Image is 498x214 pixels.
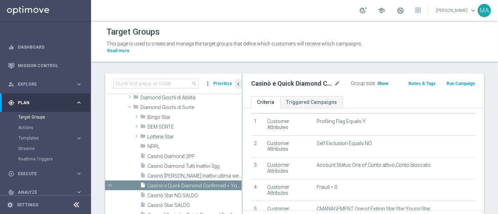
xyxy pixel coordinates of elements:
[140,182,146,190] i: insert_drive_file
[19,136,76,140] div: Templates
[251,113,264,135] td: 1
[18,154,90,164] div: Realtime Triggers
[147,114,242,120] span: Bingo Star
[18,122,90,133] div: Actions
[113,79,199,88] input: Quick find group or folder
[435,5,478,16] a: [PERSON_NAME]keyboard_arrow_down
[317,206,430,212] span: CMANAGEMENT One of Exiting Star,Star,Young Star
[317,119,366,124] span: Profiling Flag Equals Y
[235,81,242,87] i: chevron_left
[106,47,130,55] button: Read more
[377,81,388,86] span: Show
[18,114,73,120] a: Target Groups
[140,114,146,122] i: folder
[251,157,264,179] td: 3
[18,56,82,75] a: Mission Control
[8,38,82,56] div: Dashboard
[140,163,146,171] i: insert_drive_file
[235,79,242,89] button: chevron_left
[76,81,82,87] i: keyboard_arrow_right
[8,171,83,177] button: play_circle_outline Execute keyboard_arrow_right
[8,100,76,106] div: Plan
[8,44,83,50] button: equalizer Dashboard
[106,27,160,37] h1: Target Groups
[18,172,76,176] span: Execute
[76,99,82,106] i: keyboard_arrow_right
[140,95,242,101] span: Diamond Giochi di Abilit&#xE0;
[378,7,385,14] span: school
[18,38,82,56] a: Dashboard
[18,101,76,105] span: Plan
[147,202,242,208] span: Casin&#xF2; Star SALDO
[133,104,139,112] i: folder
[147,134,242,140] span: Lotterie Star
[8,190,83,195] button: track_changes Analyze keyboard_arrow_right
[18,125,73,130] a: Actions
[18,112,90,122] div: Target Groups
[140,105,242,110] span: Diamond Giochi di Sorte
[18,133,90,143] div: Templates
[8,81,83,87] button: person_search Explore keyboard_arrow_right
[351,80,375,86] label: Group size
[140,133,146,141] i: folder
[251,79,333,88] h2: Casinò e Quick Diamond Confirmed + Young+ Exiting
[18,82,76,86] span: Explore
[8,81,76,87] div: Explore
[8,100,14,106] i: gps_fixed
[251,179,264,201] td: 4
[147,124,242,130] span: DEM SORTE
[408,80,436,87] button: Notes & Tags
[375,80,376,86] label: :
[8,189,76,195] div: Analyze
[18,156,73,162] a: Realtime Triggers
[140,153,146,161] i: insert_drive_file
[478,4,491,17] div: MA
[264,157,314,179] td: Customer Attributes
[8,189,14,195] i: track_changes
[204,79,211,88] i: more_vert
[8,56,82,75] div: Mission Control
[264,179,314,201] td: Customer Attributes
[280,96,343,108] a: Triggered Campaigns
[192,81,197,86] span: search
[8,100,83,106] button: gps_fixed Plan keyboard_arrow_right
[17,203,38,207] a: Settings
[18,146,73,151] a: Streams
[140,192,146,200] i: insert_drive_file
[140,172,146,180] i: insert_drive_file
[251,135,264,157] td: 2
[7,202,13,208] i: settings
[19,136,69,140] span: Templates
[8,63,83,69] button: Mission Control
[76,189,82,195] i: keyboard_arrow_right
[76,135,82,142] i: keyboard_arrow_right
[106,41,362,47] span: This page is used to create and manage the target groups that define which customers will receive...
[147,154,242,159] span: Casin&#xF2; Diamond 2PP
[140,143,146,151] i: folder
[264,135,314,157] td: Customer Attributes
[147,193,242,199] span: Casin&#xF2; Star NO SALDO
[140,202,146,210] i: insert_drive_file
[469,7,477,14] span: keyboard_arrow_down
[147,144,242,150] span: NPPL
[147,183,242,189] span: Casin&#xF2; e Quick Diamond Confirmed &#x2B; Young&#x2B; Exiting
[334,79,340,88] i: mode_edit
[8,171,76,177] div: Execute
[76,170,82,177] i: keyboard_arrow_right
[8,44,14,50] i: equalizer
[317,184,337,190] span: Fraud = 0
[212,79,233,88] button: Prioritize
[18,143,90,154] div: Streams
[133,94,139,102] i: folder
[147,163,242,169] span: Casin&#xF2; Diamond Tutti Inattivi 3gg
[147,173,242,179] span: Casin&#xF2; Diamond Tutti Inattivi ultima week
[251,96,280,108] a: Criteria
[317,162,430,168] span: Account Status One of Conto attivo,Conto bloccato
[18,135,83,141] button: Templates keyboard_arrow_right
